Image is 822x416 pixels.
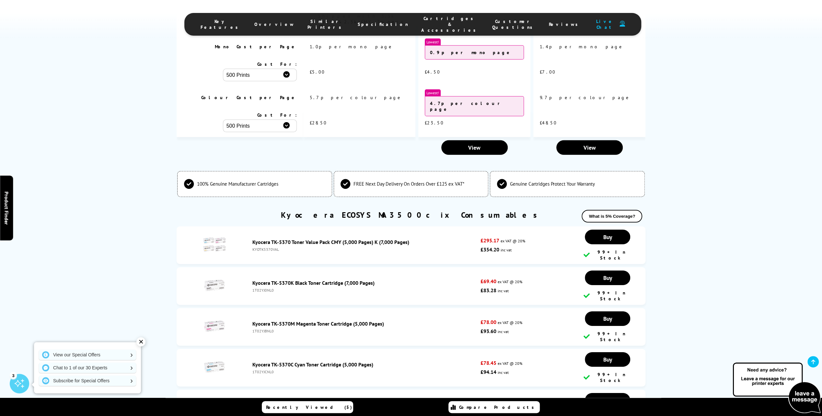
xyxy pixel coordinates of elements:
strong: £354.20 [480,246,499,253]
span: £48.50 [540,120,557,126]
strong: £83.28 [480,287,496,294]
span: 1.0p per mono page [310,44,394,50]
span: inc vat [498,329,509,334]
span: View [583,144,596,151]
span: FREE Next Day Delivery On Orders Over £125 ex VAT* [353,181,464,187]
span: Colour Cost per Page [201,95,297,100]
span: Specification [358,21,408,27]
span: Buy [603,274,612,282]
span: £28.50 [310,120,327,126]
img: Open Live Chat window [731,362,822,415]
a: Kyocera ECOSYS MA3500cix Consumables [281,210,541,220]
span: 1.4p per mono page [540,44,624,50]
a: View [556,140,623,155]
span: Cost For: [257,112,297,118]
span: Genuine Cartridges Protect Your Warranty [510,181,595,187]
div: 1T02YJ0NL0 [252,288,477,293]
strong: £78.45 [480,360,496,366]
span: 5.7p per colour page [310,95,402,100]
span: ex VAT @ 20% [498,279,522,284]
div: 0.9p per mono page [425,45,524,60]
span: £7.00 [540,69,556,75]
img: Kyocera TK-5370K Black Toner Cartridge (7,000 Pages) [203,274,226,297]
strong: £78.00 [480,319,496,325]
img: user-headset-duotone.svg [619,21,625,27]
span: Live Chat [594,18,616,30]
strong: £94.14 [480,369,496,375]
a: Subscribe for Special Offers [39,376,136,386]
span: £5.00 [310,69,325,75]
span: ex VAT @ 20% [498,320,522,325]
div: 99+ In Stock [583,290,632,302]
a: View [441,140,508,155]
div: 4.7p per colour page [425,96,524,116]
a: Recently Viewed (5) [262,401,353,413]
span: Product Finder [3,191,10,225]
div: 1T02YJBNL0 [252,329,477,333]
span: Key Features [201,18,241,30]
span: Lowest! [425,89,441,96]
span: Compare Products [459,404,538,410]
div: KYOTK5370VAL [252,247,477,252]
span: Buy [603,397,612,404]
span: View [468,144,480,151]
strong: £93.60 [480,328,496,334]
span: Similar Printers [307,18,345,30]
a: Chat to 1 of our 30 Experts [39,363,136,373]
img: Kyocera TK-5370C Cyan Toner Cartridge (5,000 Pages) [203,356,226,378]
span: Cost For: [257,61,297,67]
a: Kyocera TK-5370M Magenta Toner Cartridge (5,000 Pages) [252,320,384,327]
a: Kyocera TK-5370K Black Toner Cartridge (7,000 Pages) [252,280,375,286]
span: Customer Questions [492,18,536,30]
span: Buy [603,315,612,322]
div: ✕ [136,337,145,346]
div: 99+ In Stock [583,249,632,261]
a: Kyocera TK-5370C Cyan Toner Cartridge (5,000 Pages) [252,361,373,368]
span: 9.7p per colour page [540,95,631,100]
div: 99+ In Stock [583,372,632,383]
div: 99+ In Stock [583,331,632,342]
span: Buy [603,233,612,241]
span: Cartridges & Accessories [421,16,479,33]
a: Compare Products [448,401,540,413]
img: Kyocera TK-5370M Magenta Toner Cartridge (5,000 Pages) [203,315,226,338]
span: Buy [603,356,612,363]
strong: £295.17 [480,237,499,244]
span: Recently Viewed (5) [266,404,352,410]
span: ex VAT @ 20% [498,361,522,366]
div: 1T02YJCNL0 [252,369,477,374]
a: Kyocera TK-5370 Toner Value Pack CMY (5,000 Pages) K (7,000 Pages) [252,239,409,245]
div: 3 [10,372,17,379]
img: Kyocera TK-5370 Toner Value Pack CMY (5,000 Pages) K (7,000 Pages) [203,233,226,256]
strong: £69.40 [480,278,496,284]
a: View our Special Offers [39,350,136,360]
span: ex VAT @ 20% [501,238,525,243]
span: inc vat [498,370,509,375]
span: £4.50 [425,69,440,75]
span: £23.50 [425,120,444,126]
span: Mono Cost per Page [215,44,297,50]
span: 100% Genuine Manufacturer Cartridges [197,181,278,187]
span: Reviews [549,21,581,27]
span: Overview [254,21,295,27]
span: inc vat [498,288,509,293]
span: Lowest! [425,39,441,45]
span: inc vat [501,248,512,252]
button: What is 5% Coverage? [582,210,642,223]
